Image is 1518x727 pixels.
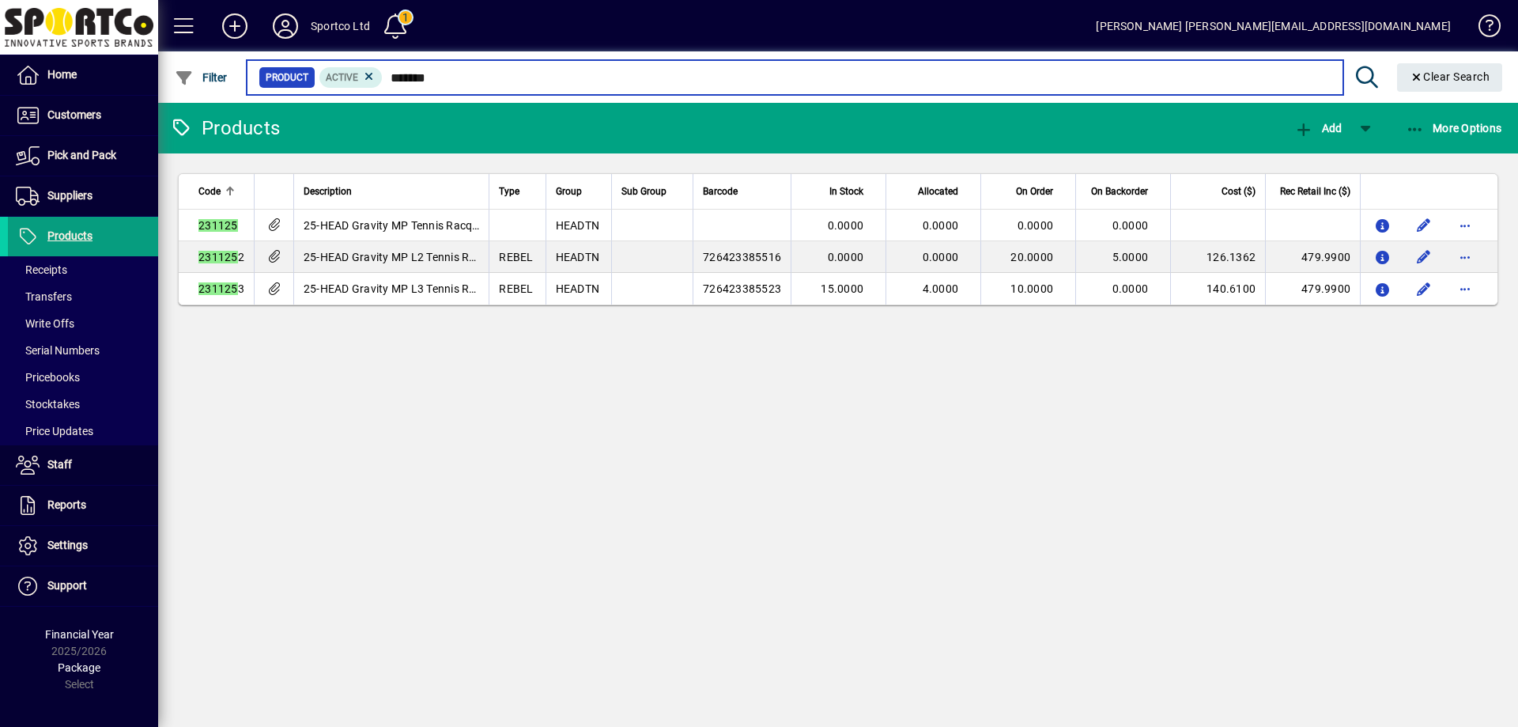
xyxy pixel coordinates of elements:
a: Transfers [8,283,158,310]
a: Serial Numbers [8,337,158,364]
span: 0.0000 [828,219,864,232]
button: More options [1452,276,1478,301]
a: Pricebooks [8,364,158,391]
a: Customers [8,96,158,135]
a: Suppliers [8,176,158,216]
span: Serial Numbers [16,344,100,357]
div: On Backorder [1086,183,1162,200]
span: 15.0000 [821,282,863,295]
span: Receipts [16,263,67,276]
button: Edit [1411,244,1437,270]
span: Code [198,183,221,200]
span: Support [47,579,87,592]
span: Transfers [16,290,72,303]
span: Products [47,229,93,242]
button: More options [1452,213,1478,238]
button: Filter [171,63,232,92]
span: 4.0000 [923,282,959,295]
button: Add [1290,114,1346,142]
td: 479.9900 [1265,241,1360,273]
span: Price Updates [16,425,93,437]
div: Allocated [896,183,972,200]
span: Financial Year [45,628,114,641]
div: In Stock [801,183,878,200]
span: Group [556,183,582,200]
button: More options [1452,244,1478,270]
span: Pricebooks [16,371,80,384]
span: Staff [47,458,72,471]
div: [PERSON_NAME] [PERSON_NAME][EMAIL_ADDRESS][DOMAIN_NAME] [1096,13,1451,39]
button: Clear [1397,63,1503,92]
span: On Order [1016,183,1053,200]
button: Profile [260,12,311,40]
span: 0.0000 [1018,219,1054,232]
a: Pick and Pack [8,136,158,176]
span: 20.0000 [1010,251,1053,263]
span: HEADTN [556,282,600,295]
a: Reports [8,486,158,525]
span: On Backorder [1091,183,1148,200]
div: Sportco Ltd [311,13,370,39]
span: Product [266,70,308,85]
span: Description [304,183,352,200]
div: Sub Group [621,183,683,200]
span: Reports [47,498,86,511]
span: Add [1294,122,1342,134]
button: More Options [1402,114,1506,142]
span: Barcode [703,183,738,200]
a: Support [8,566,158,606]
td: 479.9900 [1265,273,1360,305]
a: Settings [8,526,158,566]
td: 126.1362 [1170,241,1265,273]
span: 0.0000 [923,251,959,263]
span: 2 [198,251,244,263]
span: Suppliers [47,189,93,202]
div: Group [556,183,602,200]
a: Knowledge Base [1467,3,1498,55]
em: 231125 [198,282,238,295]
span: 3 [198,282,244,295]
a: Staff [8,445,158,485]
span: REBEL [499,282,533,295]
button: Add [210,12,260,40]
span: REBEL [499,251,533,263]
span: 0.0000 [1112,282,1149,295]
a: Price Updates [8,418,158,445]
span: Cost ($) [1222,183,1256,200]
span: 25-HEAD Gravity MP L3 Tennis Racquet r [304,282,512,295]
div: Description [304,183,480,200]
span: 25-HEAD Gravity MP Tennis Racquet [304,219,489,232]
span: Clear Search [1410,70,1490,83]
div: Barcode [703,183,781,200]
em: 231125 [198,251,238,263]
a: Home [8,55,158,95]
span: Allocated [918,183,958,200]
span: 0.0000 [828,251,864,263]
div: Type [499,183,535,200]
span: Settings [47,539,88,551]
span: 726423385523 [703,282,781,295]
span: Filter [175,71,228,84]
span: 10.0000 [1010,282,1053,295]
span: HEADTN [556,251,600,263]
span: Rec Retail Inc ($) [1280,183,1350,200]
span: 0.0000 [1112,219,1149,232]
em: 231125 [198,219,238,232]
span: 0.0000 [923,219,959,232]
mat-chip: Activation Status: Active [319,67,383,88]
span: Customers [47,108,101,121]
span: 726423385516 [703,251,781,263]
div: Products [170,115,280,141]
span: 25-HEAD Gravity MP L2 Tennis Racquet r [304,251,512,263]
span: Type [499,183,519,200]
span: Home [47,68,77,81]
button: Edit [1411,276,1437,301]
div: On Order [991,183,1067,200]
a: Stocktakes [8,391,158,418]
div: Code [198,183,244,200]
span: In Stock [829,183,863,200]
span: Stocktakes [16,398,80,411]
span: Write Offs [16,317,74,330]
span: Active [326,72,358,83]
td: 140.6100 [1170,273,1265,305]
